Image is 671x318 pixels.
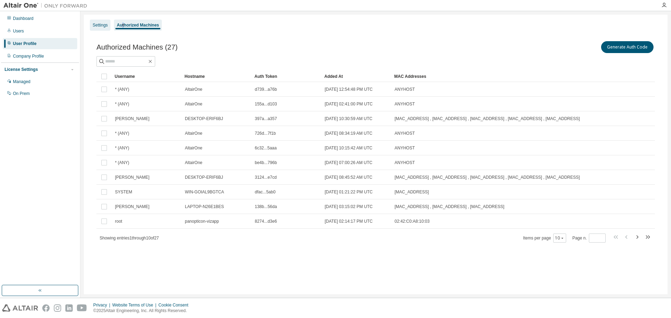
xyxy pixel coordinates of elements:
span: panopticon-vizapp [185,219,219,224]
span: dfac...5ab0 [255,189,275,195]
div: Settings [93,22,108,28]
span: LAPTOP-N26E1BES [185,204,224,209]
p: © 2025 Altair Engineering, Inc. All Rights Reserved. [93,308,193,314]
div: On Prem [13,91,30,96]
span: ANYHOST [395,131,415,136]
div: Hostname [185,71,249,82]
span: 726d...7f1b [255,131,276,136]
span: ANYHOST [395,87,415,92]
span: d739...a76b [255,87,277,92]
span: 3124...e7cd [255,175,277,180]
div: Website Terms of Use [112,302,158,308]
span: Authorized Machines (27) [96,43,178,51]
span: * (ANY) [115,160,129,165]
span: AltairOne [185,87,202,92]
span: 02:42:C0:A8:10:03 [395,219,430,224]
span: [PERSON_NAME] [115,175,150,180]
span: 155a...d103 [255,101,277,107]
span: ANYHOST [395,160,415,165]
span: [DATE] 08:45:52 AM UTC [325,175,373,180]
div: Dashboard [13,16,34,21]
span: DESKTOP-ERIF6BJ [185,175,223,180]
span: [DATE] 12:54:48 PM UTC [325,87,373,92]
span: [DATE] 03:15:02 PM UTC [325,204,373,209]
div: Added At [324,71,389,82]
span: [DATE] 07:00:26 AM UTC [325,160,373,165]
span: [MAC_ADDRESS] , [MAC_ADDRESS] , [MAC_ADDRESS] , [MAC_ADDRESS] , [MAC_ADDRESS] [395,175,580,180]
span: ANYHOST [395,101,415,107]
span: [DATE] 08:34:19 AM UTC [325,131,373,136]
img: linkedin.svg [65,304,73,312]
span: be4b...796b [255,160,277,165]
span: * (ANY) [115,101,129,107]
div: Company Profile [13,53,44,59]
span: 397a...a357 [255,116,277,121]
div: Managed [13,79,30,84]
div: MAC Addresses [394,71,582,82]
span: AltairOne [185,131,202,136]
span: WIN-GOIAL9BGTCA [185,189,224,195]
span: * (ANY) [115,145,129,151]
div: Users [13,28,24,34]
span: 8274...d3e6 [255,219,277,224]
span: ANYHOST [395,145,415,151]
span: Showing entries 1 through 10 of 27 [100,236,159,241]
div: User Profile [13,41,36,46]
img: youtube.svg [77,304,87,312]
span: [DATE] 10:30:59 AM UTC [325,116,373,121]
div: Username [115,71,179,82]
button: 10 [555,235,564,241]
span: DESKTOP-ERIF6BJ [185,116,223,121]
div: License Settings [5,67,38,72]
span: * (ANY) [115,131,129,136]
div: Cookie Consent [158,302,192,308]
span: [DATE] 02:41:00 PM UTC [325,101,373,107]
img: Altair One [3,2,91,9]
span: [PERSON_NAME] [115,116,150,121]
span: [MAC_ADDRESS] , [MAC_ADDRESS] , [MAC_ADDRESS] , [MAC_ADDRESS] , [MAC_ADDRESS] [395,116,580,121]
span: [PERSON_NAME] [115,204,150,209]
div: Authorized Machines [117,22,159,28]
div: Privacy [93,302,112,308]
span: SYSTEM [115,189,132,195]
span: Page n. [572,234,606,243]
span: * (ANY) [115,87,129,92]
span: AltairOne [185,145,202,151]
span: [DATE] 10:15:42 AM UTC [325,145,373,151]
img: altair_logo.svg [2,304,38,312]
img: instagram.svg [54,304,61,312]
span: [DATE] 01:21:22 PM UTC [325,189,373,195]
span: AltairOne [185,101,202,107]
span: 6c32...5aaa [255,145,277,151]
span: [MAC_ADDRESS] [395,189,429,195]
span: root [115,219,122,224]
span: [MAC_ADDRESS] , [MAC_ADDRESS] , [MAC_ADDRESS] [395,204,504,209]
span: AltairOne [185,160,202,165]
div: Auth Token [254,71,319,82]
img: facebook.svg [42,304,50,312]
button: Generate Auth Code [601,41,654,53]
span: [DATE] 02:14:17 PM UTC [325,219,373,224]
span: Items per page [523,234,566,243]
span: 138b...56da [255,204,277,209]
